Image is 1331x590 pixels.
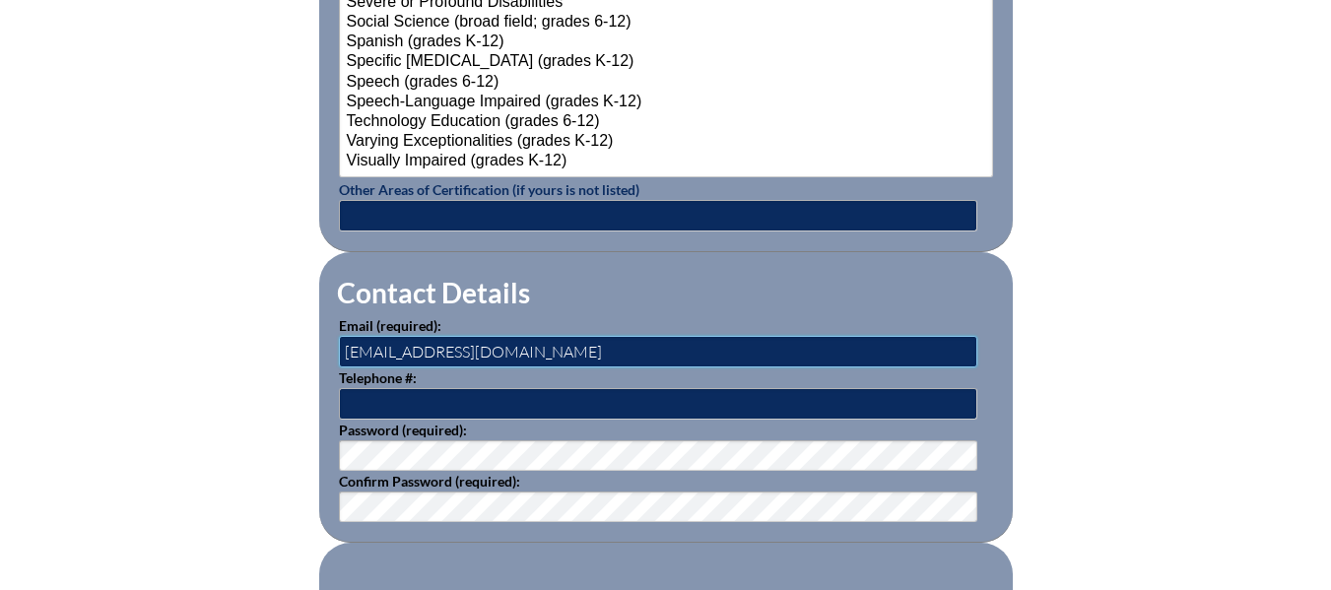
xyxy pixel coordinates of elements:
label: Password (required): [339,422,467,438]
option: Speech-Language Impaired (grades K-12) [345,93,987,112]
label: Email (required): [339,317,441,334]
label: Confirm Password (required): [339,473,520,490]
option: Visually Impaired (grades K-12) [345,152,987,171]
option: Social Science (broad field; grades 6-12) [345,13,987,33]
option: Spanish (grades K-12) [345,33,987,52]
legend: Contact Details [335,276,532,309]
label: Other Areas of Certification (if yours is not listed) [339,181,639,198]
option: Speech (grades 6-12) [345,73,987,93]
option: Varying Exceptionalities (grades K-12) [345,132,987,152]
option: Specific [MEDICAL_DATA] (grades K-12) [345,52,987,72]
label: Telephone #: [339,369,417,386]
option: Technology Education (grades 6-12) [345,112,987,132]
